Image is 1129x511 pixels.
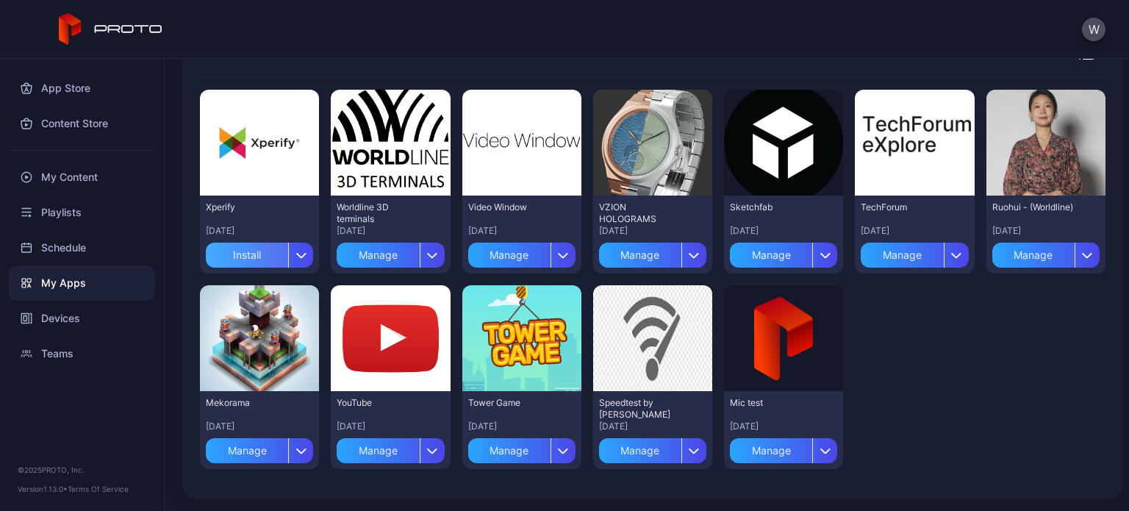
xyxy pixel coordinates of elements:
[206,243,288,268] div: Install
[18,485,68,493] span: Version 1.13.0 •
[206,432,313,463] button: Manage
[9,336,155,371] a: Teams
[68,485,129,493] a: Terms Of Service
[730,237,837,268] button: Manage
[599,421,706,432] div: [DATE]
[599,243,681,268] div: Manage
[468,243,551,268] div: Manage
[9,195,155,230] a: Playlists
[861,243,943,268] div: Manage
[468,421,576,432] div: [DATE]
[468,432,576,463] button: Manage
[337,237,444,268] button: Manage
[9,71,155,106] a: App Store
[468,237,576,268] button: Manage
[468,225,576,237] div: [DATE]
[9,160,155,195] a: My Content
[730,421,837,432] div: [DATE]
[206,438,288,463] div: Manage
[992,201,1073,213] div: Ruohui - (Worldline)
[468,397,549,409] div: Tower Game
[337,432,444,463] button: Manage
[9,265,155,301] a: My Apps
[730,225,837,237] div: [DATE]
[337,243,419,268] div: Manage
[599,201,680,225] div: VZION HOLOGRAMS
[206,201,287,213] div: Xperify
[337,225,444,237] div: [DATE]
[9,230,155,265] a: Schedule
[992,225,1100,237] div: [DATE]
[861,201,942,213] div: TechForum
[599,397,680,421] div: Speedtest by Ookla
[730,243,812,268] div: Manage
[861,225,968,237] div: [DATE]
[337,438,419,463] div: Manage
[9,301,155,336] a: Devices
[599,438,681,463] div: Manage
[730,397,811,409] div: Mic test
[206,237,313,268] button: Install
[9,106,155,141] a: Content Store
[337,201,417,225] div: Worldline 3D terminals
[206,225,313,237] div: [DATE]
[730,438,812,463] div: Manage
[206,397,287,409] div: Mekorama
[599,225,706,237] div: [DATE]
[1082,18,1105,41] button: W
[992,237,1100,268] button: Manage
[599,432,706,463] button: Manage
[599,237,706,268] button: Manage
[468,201,549,213] div: Video Window
[337,397,417,409] div: YouTube
[337,421,444,432] div: [DATE]
[861,237,968,268] button: Manage
[206,421,313,432] div: [DATE]
[468,438,551,463] div: Manage
[18,464,146,476] div: © 2025 PROTO, Inc.
[992,243,1075,268] div: Manage
[730,201,811,213] div: Sketchfab
[730,432,837,463] button: Manage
